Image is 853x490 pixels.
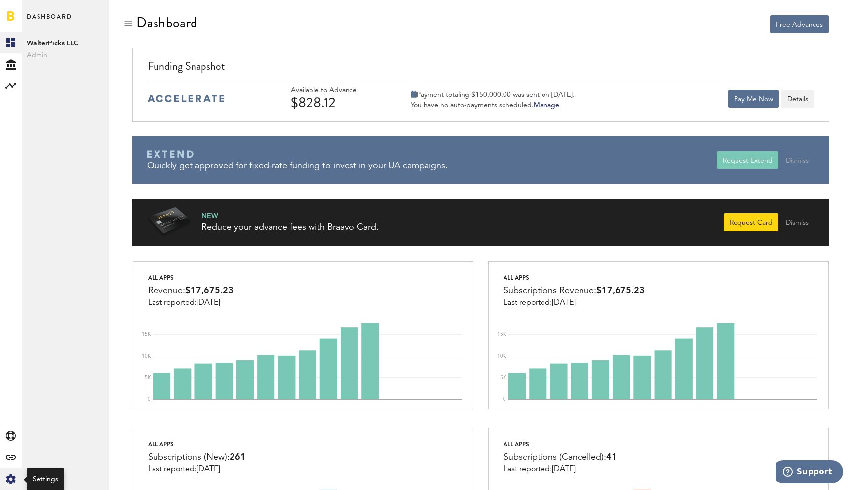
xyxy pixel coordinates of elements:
[411,90,575,99] div: Payment totaling $150,000.00 was sent on [DATE].
[148,397,151,402] text: 0
[148,272,233,284] div: All apps
[136,15,197,31] div: Dashboard
[497,354,506,359] text: 10K
[504,438,617,450] div: All apps
[148,95,224,102] img: accelerate-medium-blue-logo.svg
[148,298,233,307] div: Last reported:
[780,213,814,231] button: Dismiss
[196,299,220,307] span: [DATE]
[776,460,843,485] iframe: Opens a widget where you can find more information
[552,465,576,473] span: [DATE]
[291,95,385,111] div: $828.12
[148,284,233,298] div: Revenue:
[148,450,246,465] div: Subscriptions (New):
[504,450,617,465] div: Subscriptions (Cancelled):
[145,375,151,380] text: 5K
[411,101,575,110] div: You have no auto-payments scheduled.
[147,160,716,172] div: Quickly get approved for fixed-rate funding to invest in your UA campaigns.
[147,150,194,158] img: Braavo Extend
[596,286,645,295] span: $17,675.23
[504,284,645,298] div: Subscriptions Revenue:
[504,272,645,284] div: All apps
[724,213,778,231] button: Request Card
[497,332,506,337] text: 15K
[142,332,151,337] text: 15K
[534,102,559,109] a: Manage
[504,298,645,307] div: Last reported:
[148,438,246,450] div: All apps
[33,474,58,484] div: Settings
[770,15,829,33] button: Free Advances
[606,453,617,462] span: 41
[27,38,104,49] span: WalterPicks LLC
[780,151,814,169] button: Dismiss
[201,221,379,234] div: Reduce your advance fees with Braavo Card.
[142,354,151,359] text: 10K
[230,453,246,462] span: 261
[728,90,779,108] button: Pay Me Now
[781,90,814,108] button: Details
[717,151,778,169] button: Request Extend
[201,211,379,221] div: NEW
[500,375,506,380] text: 5K
[504,465,617,474] div: Last reported:
[185,286,233,295] span: $17,675.23
[291,86,385,95] div: Available to Advance
[148,465,246,474] div: Last reported:
[196,465,220,473] span: [DATE]
[503,397,506,402] text: 0
[552,299,576,307] span: [DATE]
[27,11,72,32] span: Dashboard
[148,58,814,80] div: Funding Snapshot
[147,207,192,237] img: Braavo Card
[27,49,104,61] span: Admin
